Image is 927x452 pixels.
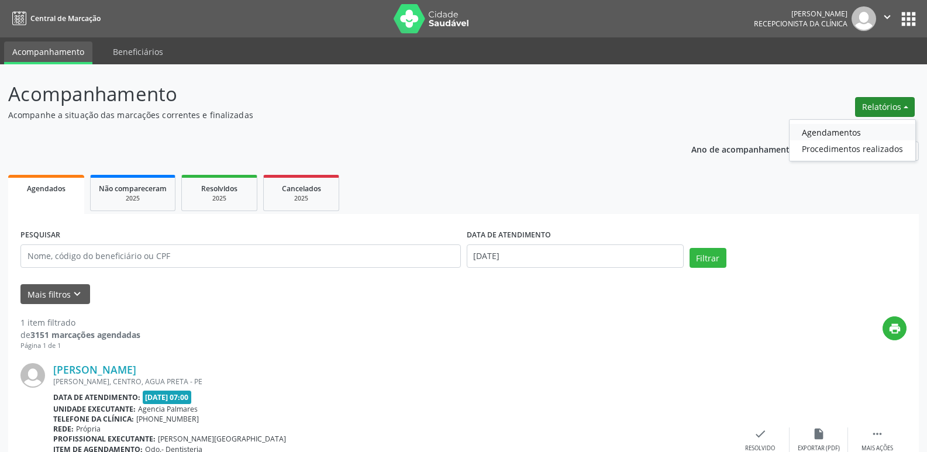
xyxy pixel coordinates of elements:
div: 2025 [99,194,167,203]
button: Mais filtroskeyboard_arrow_down [20,284,90,305]
span: Agencia Palmares [138,404,198,414]
div: Página 1 de 1 [20,341,140,351]
i: insert_drive_file [812,427,825,440]
span: Central de Marcação [30,13,101,23]
img: img [20,363,45,388]
strong: 3151 marcações agendadas [30,329,140,340]
span: [PERSON_NAME][GEOGRAPHIC_DATA] [158,434,286,444]
button: Filtrar [690,248,726,268]
span: Resolvidos [201,184,237,194]
b: Data de atendimento: [53,392,140,402]
label: PESQUISAR [20,226,60,244]
span: Recepcionista da clínica [754,19,847,29]
button: print [883,316,907,340]
span: [PHONE_NUMBER] [136,414,199,424]
a: Central de Marcação [8,9,101,28]
span: Agendados [27,184,66,194]
span: Própria [76,424,101,434]
i:  [881,11,894,23]
button: apps [898,9,919,29]
a: Procedimentos realizados [790,140,915,157]
div: 1 item filtrado [20,316,140,329]
p: Acompanhamento [8,80,646,109]
a: Acompanhamento [4,42,92,64]
div: 2025 [272,194,330,203]
b: Rede: [53,424,74,434]
b: Telefone da clínica: [53,414,134,424]
button: Relatórios [855,97,915,117]
input: Nome, código do beneficiário ou CPF [20,244,461,268]
p: Ano de acompanhamento [691,142,795,156]
a: [PERSON_NAME] [53,363,136,376]
span: Cancelados [282,184,321,194]
span: Não compareceram [99,184,167,194]
img: img [852,6,876,31]
i: check [754,427,767,440]
input: Selecione um intervalo [467,244,684,268]
a: Beneficiários [105,42,171,62]
b: Profissional executante: [53,434,156,444]
div: [PERSON_NAME], CENTRO, AGUA PRETA - PE [53,377,731,387]
span: [DATE] 07:00 [143,391,192,404]
b: Unidade executante: [53,404,136,414]
label: DATA DE ATENDIMENTO [467,226,551,244]
a: Agendamentos [790,124,915,140]
button:  [876,6,898,31]
i: print [888,322,901,335]
div: [PERSON_NAME] [754,9,847,19]
i:  [871,427,884,440]
ul: Relatórios [789,119,916,161]
i: keyboard_arrow_down [71,288,84,301]
div: 2025 [190,194,249,203]
div: de [20,329,140,341]
p: Acompanhe a situação das marcações correntes e finalizadas [8,109,646,121]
